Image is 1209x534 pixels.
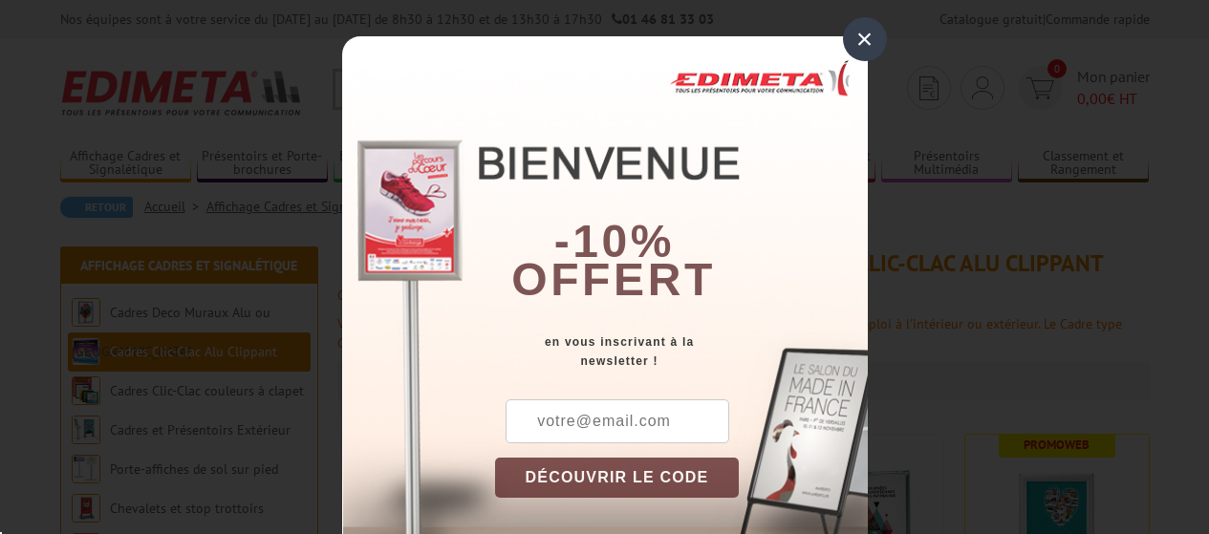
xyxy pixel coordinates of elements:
[495,458,740,498] button: DÉCOUVRIR LE CODE
[506,399,729,443] input: votre@email.com
[495,332,868,371] div: en vous inscrivant à la newsletter !
[511,254,716,305] font: offert
[843,17,887,61] div: ×
[554,216,675,267] b: -10%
